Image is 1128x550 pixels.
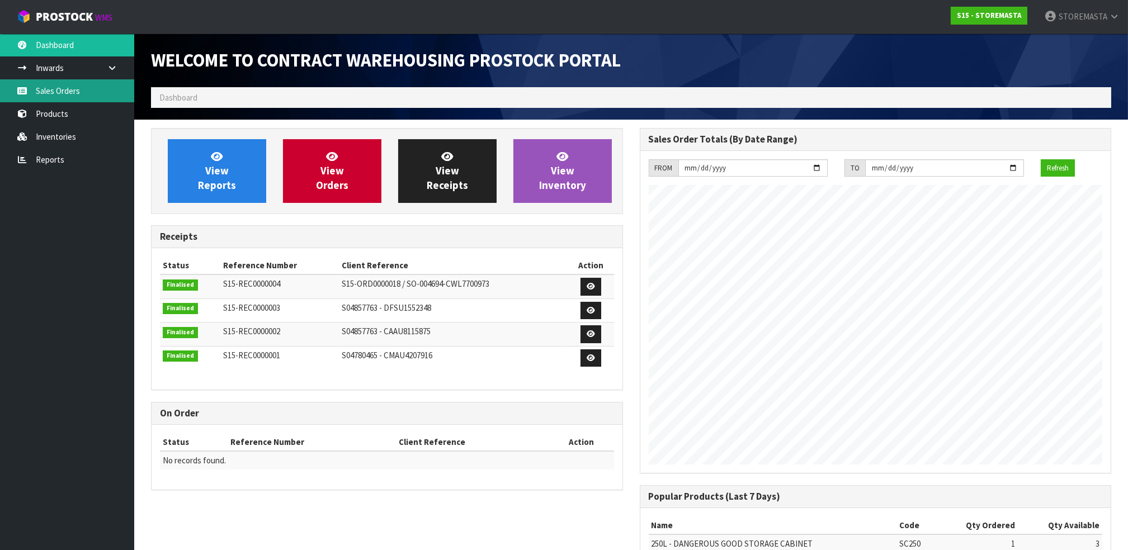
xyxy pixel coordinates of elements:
[957,11,1021,20] strong: S15 - STOREMASTA
[223,302,280,313] span: S15-REC0000003
[163,279,198,291] span: Finalised
[228,433,396,451] th: Reference Number
[95,12,112,23] small: WMS
[223,278,280,289] span: S15-REC0000004
[168,139,266,203] a: ViewReports
[163,350,198,362] span: Finalised
[549,433,614,451] th: Action
[649,159,678,177] div: FROM
[568,257,613,274] th: Action
[283,139,381,203] a: ViewOrders
[649,516,897,534] th: Name
[220,257,339,274] th: Reference Number
[649,491,1103,502] h3: Popular Products (Last 7 Days)
[539,150,586,192] span: View Inventory
[896,516,936,534] th: Code
[844,159,865,177] div: TO
[160,231,614,242] h3: Receipts
[649,134,1103,145] h3: Sales Order Totals (By Date Range)
[159,92,197,103] span: Dashboard
[163,303,198,314] span: Finalised
[163,327,198,338] span: Finalised
[160,451,614,469] td: No records found.
[342,302,431,313] span: S04857763 - DFSU1552348
[342,326,431,336] span: S04857763 - CAAU8115875
[36,10,93,24] span: ProStock
[427,150,468,192] span: View Receipts
[17,10,31,23] img: cube-alt.png
[342,278,489,289] span: S15-ORD0000018 / SO-004694-CWL7700973
[339,257,568,274] th: Client Reference
[151,49,621,72] span: Welcome to Contract Warehousing ProStock Portal
[223,326,280,336] span: S15-REC0000002
[316,150,348,192] span: View Orders
[398,139,497,203] a: ViewReceipts
[1018,516,1102,534] th: Qty Available
[160,408,614,419] h3: On Order
[160,433,228,451] th: Status
[1059,11,1107,22] span: STOREMASTA
[936,516,1017,534] th: Qty Ordered
[342,350,432,361] span: S04780465 - CMAU4207916
[396,433,549,451] th: Client Reference
[513,139,612,203] a: ViewInventory
[160,257,220,274] th: Status
[198,150,236,192] span: View Reports
[223,350,280,361] span: S15-REC0000001
[1041,159,1075,177] button: Refresh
